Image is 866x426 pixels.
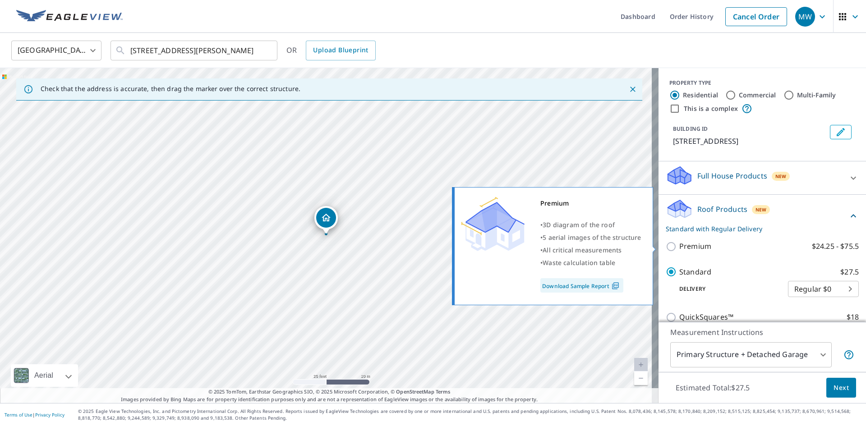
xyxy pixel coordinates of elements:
p: Check that the address is accurate, then drag the marker over the correct structure. [41,85,300,93]
a: Terms [436,388,451,395]
div: Premium [540,197,641,210]
span: Next [834,382,849,394]
p: $24.25 - $75.5 [812,241,859,252]
a: Download Sample Report [540,278,623,293]
a: Terms of Use [5,412,32,418]
a: Cancel Order [725,7,787,26]
p: [STREET_ADDRESS] [673,136,826,147]
div: MW [795,7,815,27]
p: | [5,412,64,417]
p: Full House Products [697,170,767,181]
div: • [540,231,641,244]
p: BUILDING ID [673,125,708,133]
div: • [540,219,641,231]
img: Premium [461,197,525,251]
span: Upload Blueprint [313,45,368,56]
a: Current Level 20, Zoom In Disabled [634,358,648,371]
span: 3D diagram of the roof [543,220,615,229]
div: Full House ProductsNew [666,165,859,191]
span: 5 aerial images of the structure [543,233,641,242]
label: Multi-Family [797,91,836,100]
input: Search by address or latitude-longitude [130,38,259,63]
div: OR [286,41,376,60]
a: Privacy Policy [35,412,64,418]
p: Roof Products [697,204,747,215]
span: New [775,173,787,180]
p: Standard with Regular Delivery [666,224,848,234]
div: Roof ProductsNewStandard with Regular Delivery [666,198,859,234]
img: EV Logo [16,10,123,23]
img: Pdf Icon [609,282,622,290]
button: Edit building 1 [830,125,852,139]
p: © 2025 Eagle View Technologies, Inc. and Pictometry International Corp. All Rights Reserved. Repo... [78,408,861,421]
a: Upload Blueprint [306,41,375,60]
div: • [540,257,641,269]
div: Primary Structure + Detached Garage [670,342,832,367]
div: • [540,244,641,257]
span: Your report will include the primary structure and a detached garage if one exists. [843,349,854,360]
p: Standard [679,266,711,278]
div: [GEOGRAPHIC_DATA] [11,38,101,63]
span: Waste calculation table [543,258,615,267]
span: © 2025 TomTom, Earthstar Geographics SIO, © 2025 Microsoft Corporation, © [208,388,451,396]
p: QuickSquares™ [679,311,733,323]
div: Aerial [11,364,78,387]
label: Commercial [739,91,776,100]
p: Estimated Total: $27.5 [668,378,757,398]
div: Aerial [32,364,56,387]
p: $18 [847,311,859,323]
p: Delivery [666,285,788,293]
p: Measurement Instructions [670,327,854,338]
span: All critical measurements [543,246,622,254]
button: Next [826,378,856,398]
div: Regular $0 [788,276,859,302]
div: Dropped pin, building 1, Residential property, 770 NW Day Dr Gresham, OR 97030 [314,206,338,234]
p: $27.5 [840,266,859,278]
button: Close [627,83,639,95]
label: This is a complex [684,104,738,113]
p: Premium [679,241,711,252]
a: Current Level 20, Zoom Out [634,371,648,385]
a: OpenStreetMap [396,388,434,395]
span: New [755,206,767,213]
div: PROPERTY TYPE [669,79,855,87]
label: Residential [683,91,718,100]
